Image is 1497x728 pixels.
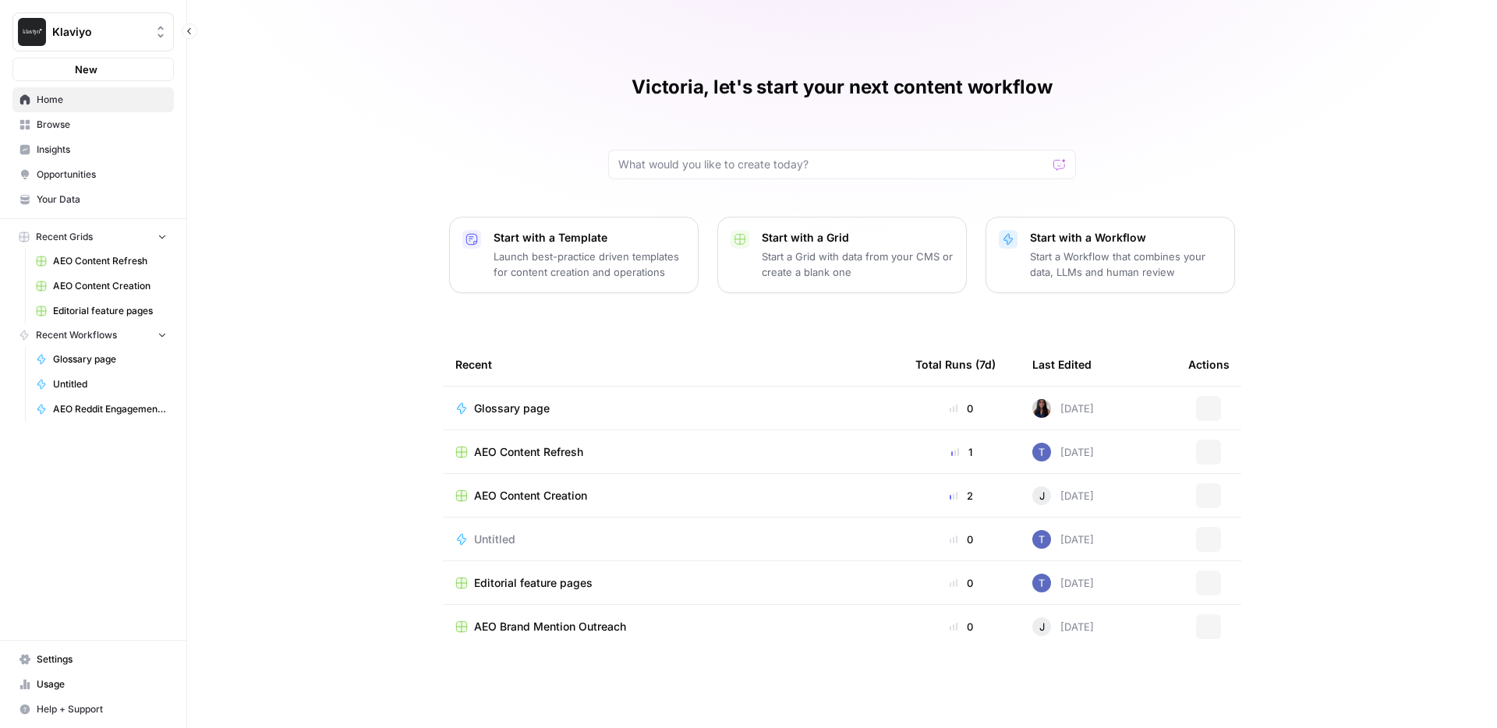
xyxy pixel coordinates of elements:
[75,62,97,77] span: New
[915,532,1007,547] div: 0
[12,187,174,212] a: Your Data
[915,488,1007,504] div: 2
[455,575,890,591] a: Editorial feature pages
[474,444,583,460] span: AEO Content Refresh
[18,18,46,46] img: Klaviyo Logo
[53,377,167,391] span: Untitled
[455,488,890,504] a: AEO Content Creation
[986,217,1235,293] button: Start with a WorkflowStart a Workflow that combines your data, LLMs and human review
[37,702,167,716] span: Help + Support
[455,401,890,416] a: Glossary page
[29,372,174,397] a: Untitled
[36,328,117,342] span: Recent Workflows
[455,444,890,460] a: AEO Content Refresh
[455,343,890,386] div: Recent
[618,157,1047,172] input: What would you like to create today?
[53,254,167,268] span: AEO Content Refresh
[53,352,167,366] span: Glossary page
[53,279,167,293] span: AEO Content Creation
[1032,486,1094,505] div: [DATE]
[29,249,174,274] a: AEO Content Refresh
[12,137,174,162] a: Insights
[52,24,147,40] span: Klaviyo
[53,402,167,416] span: AEO Reddit Engagement - Fork
[12,12,174,51] button: Workspace: Klaviyo
[37,143,167,157] span: Insights
[53,304,167,318] span: Editorial feature pages
[1039,488,1045,504] span: J
[915,343,996,386] div: Total Runs (7d)
[37,652,167,666] span: Settings
[494,230,685,246] p: Start with a Template
[1032,574,1094,592] div: [DATE]
[494,249,685,280] p: Launch best-practice driven templates for content creation and operations
[1032,399,1051,418] img: rox323kbkgutb4wcij4krxobkpon
[12,697,174,722] button: Help + Support
[29,274,174,299] a: AEO Content Creation
[36,230,93,244] span: Recent Grids
[29,397,174,422] a: AEO Reddit Engagement - Fork
[474,488,587,504] span: AEO Content Creation
[12,58,174,81] button: New
[12,323,174,347] button: Recent Workflows
[915,401,1007,416] div: 0
[37,118,167,132] span: Browse
[1032,530,1051,549] img: x8yczxid6s1iziywf4pp8m9fenlh
[37,193,167,207] span: Your Data
[1188,343,1230,386] div: Actions
[455,619,890,634] a: AEO Brand Mention Outreach
[762,249,954,280] p: Start a Grid with data from your CMS or create a blank one
[1032,399,1094,418] div: [DATE]
[455,532,890,547] a: Untitled
[37,93,167,107] span: Home
[632,75,1052,100] h1: Victoria, let's start your next content workflow
[915,444,1007,460] div: 1
[449,217,699,293] button: Start with a TemplateLaunch best-practice driven templates for content creation and operations
[37,168,167,182] span: Opportunities
[12,647,174,672] a: Settings
[12,162,174,187] a: Opportunities
[12,87,174,112] a: Home
[1039,619,1045,634] span: J
[12,112,174,137] a: Browse
[474,532,515,547] span: Untitled
[1030,249,1222,280] p: Start a Workflow that combines your data, LLMs and human review
[12,672,174,697] a: Usage
[474,619,626,634] span: AEO Brand Mention Outreach
[1032,617,1094,636] div: [DATE]
[37,677,167,691] span: Usage
[762,230,954,246] p: Start with a Grid
[474,575,593,591] span: Editorial feature pages
[1032,443,1094,461] div: [DATE]
[12,225,174,249] button: Recent Grids
[1032,343,1092,386] div: Last Edited
[915,575,1007,591] div: 0
[1032,530,1094,549] div: [DATE]
[29,347,174,372] a: Glossary page
[1030,230,1222,246] p: Start with a Workflow
[474,401,550,416] span: Glossary page
[1032,574,1051,592] img: x8yczxid6s1iziywf4pp8m9fenlh
[1032,443,1051,461] img: x8yczxid6s1iziywf4pp8m9fenlh
[915,619,1007,634] div: 0
[29,299,174,323] a: Editorial feature pages
[717,217,967,293] button: Start with a GridStart a Grid with data from your CMS or create a blank one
